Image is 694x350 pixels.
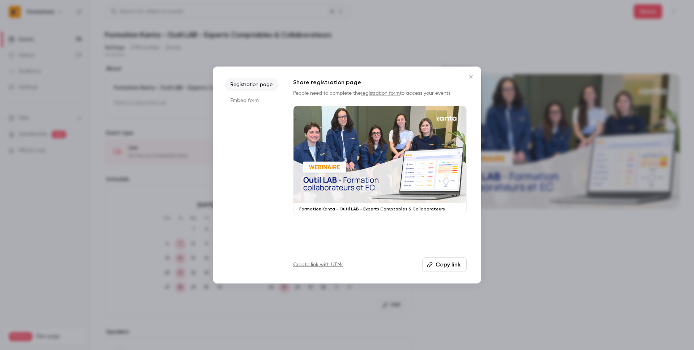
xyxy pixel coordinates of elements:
[464,69,478,84] button: Close
[361,91,400,96] a: registration form
[224,78,279,91] li: Registration page
[293,90,467,97] p: People need to complete the to access your events
[293,106,467,215] a: Formation Kanta - Outil LAB - Experts Comptables & Collaborateurs
[293,261,343,268] a: Create link with UTMs
[224,94,279,107] li: Embed form
[293,78,467,87] h1: Share registration page
[299,206,460,212] p: Formation Kanta - Outil LAB - Experts Comptables & Collaborateurs
[422,257,467,272] button: Copy link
